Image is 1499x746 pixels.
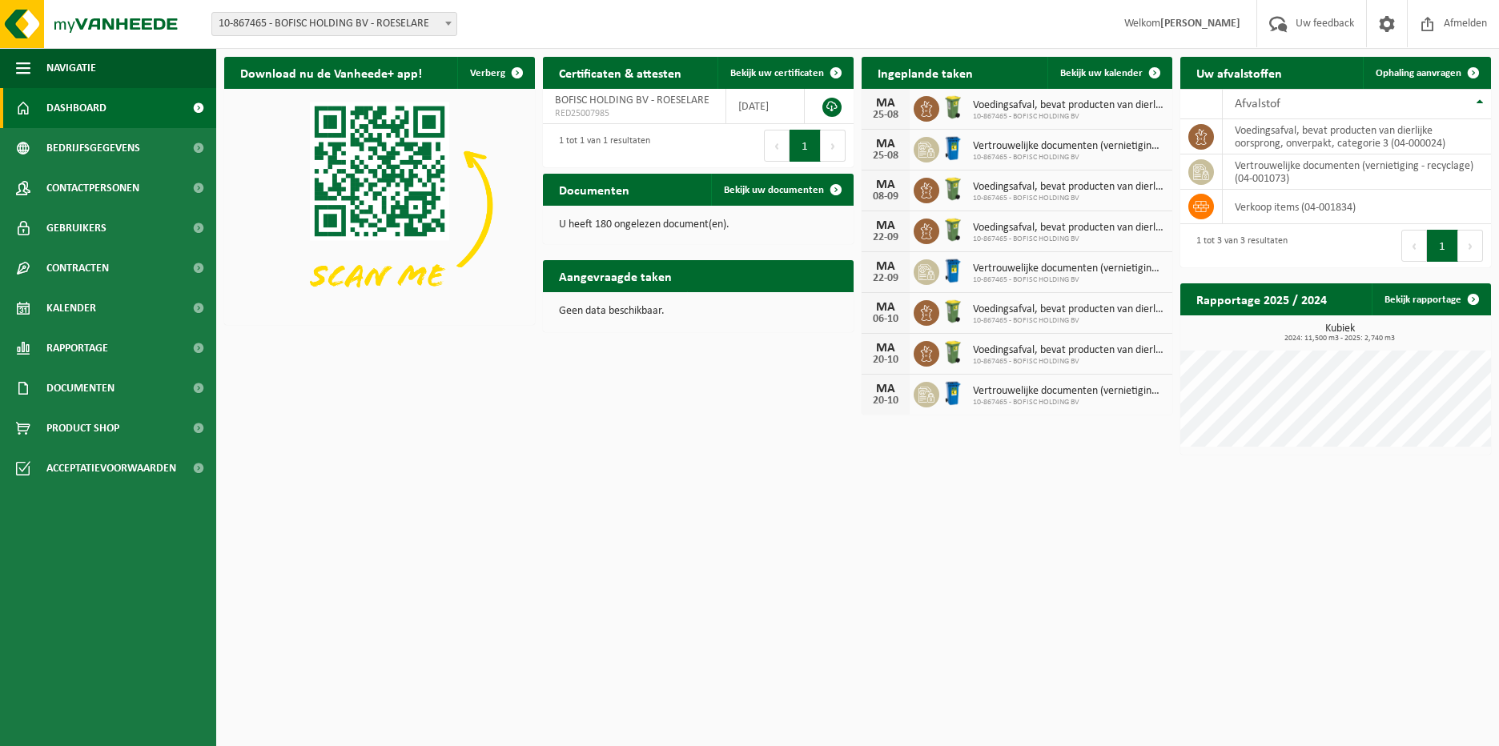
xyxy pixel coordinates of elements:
[870,138,902,150] div: MA
[939,257,967,284] img: WB-0240-HPE-BE-09
[870,232,902,243] div: 22-09
[1180,57,1298,88] h2: Uw afvalstoffen
[870,150,902,162] div: 25-08
[870,383,902,395] div: MA
[46,368,115,408] span: Documenten
[555,107,713,120] span: RED25007985
[211,12,457,36] span: 10-867465 - BOFISC HOLDING BV - ROESELARE
[870,314,902,325] div: 06-10
[939,379,967,407] img: WB-0240-HPE-BE-09
[46,288,96,328] span: Kalender
[973,385,1164,398] span: Vertrouwelijke documenten (vernietiging - recyclage)
[939,94,967,121] img: WB-0140-HPE-GN-50
[559,219,838,231] p: U heeft 180 ongelezen document(en).
[939,134,967,162] img: WB-0240-HPE-BE-09
[46,48,96,88] span: Navigatie
[726,89,806,124] td: [DATE]
[790,130,821,162] button: 1
[870,110,902,121] div: 25-08
[1401,230,1427,262] button: Previous
[224,89,535,322] img: Download de VHEPlus App
[46,208,106,248] span: Gebruikers
[939,339,967,366] img: WB-0140-HPE-GN-50
[1235,98,1280,110] span: Afvalstof
[973,235,1164,244] span: 10-867465 - BOFISC HOLDING BV
[224,57,438,88] h2: Download nu de Vanheede+ app!
[973,99,1164,112] span: Voedingsafval, bevat producten van dierlijke oorsprong, onverpakt, categorie 3
[764,130,790,162] button: Previous
[717,57,852,89] a: Bekijk uw certificaten
[724,185,824,195] span: Bekijk uw documenten
[1188,335,1491,343] span: 2024: 11,500 m3 - 2025: 2,740 m3
[46,248,109,288] span: Contracten
[1223,119,1491,154] td: voedingsafval, bevat producten van dierlijke oorsprong, onverpakt, categorie 3 (04-000024)
[870,191,902,203] div: 08-09
[821,130,846,162] button: Next
[1188,323,1491,343] h3: Kubiek
[939,175,967,203] img: WB-0140-HPE-GN-50
[973,140,1164,153] span: Vertrouwelijke documenten (vernietiging - recyclage)
[1427,230,1458,262] button: 1
[543,57,697,88] h2: Certificaten & attesten
[973,344,1164,357] span: Voedingsafval, bevat producten van dierlijke oorsprong, onverpakt, categorie 3
[973,303,1164,316] span: Voedingsafval, bevat producten van dierlijke oorsprong, onverpakt, categorie 3
[870,260,902,273] div: MA
[870,355,902,366] div: 20-10
[1458,230,1483,262] button: Next
[973,112,1164,122] span: 10-867465 - BOFISC HOLDING BV
[1223,190,1491,224] td: verkoop items (04-001834)
[46,328,108,368] span: Rapportage
[1047,57,1171,89] a: Bekijk uw kalender
[973,181,1164,194] span: Voedingsafval, bevat producten van dierlijke oorsprong, onverpakt, categorie 3
[870,178,902,191] div: MA
[1372,283,1489,315] a: Bekijk rapportage
[46,168,139,208] span: Contactpersonen
[543,260,688,291] h2: Aangevraagde taken
[870,342,902,355] div: MA
[46,88,106,128] span: Dashboard
[973,316,1164,326] span: 10-867465 - BOFISC HOLDING BV
[543,174,645,205] h2: Documenten
[1060,68,1143,78] span: Bekijk uw kalender
[551,128,650,163] div: 1 tot 1 van 1 resultaten
[870,301,902,314] div: MA
[1363,57,1489,89] a: Ophaling aanvragen
[1376,68,1461,78] span: Ophaling aanvragen
[559,306,838,317] p: Geen data beschikbaar.
[1188,228,1288,263] div: 1 tot 3 van 3 resultaten
[470,68,505,78] span: Verberg
[46,408,119,448] span: Product Shop
[973,194,1164,203] span: 10-867465 - BOFISC HOLDING BV
[973,275,1164,285] span: 10-867465 - BOFISC HOLDING BV
[1180,283,1343,315] h2: Rapportage 2025 / 2024
[870,273,902,284] div: 22-09
[711,174,852,206] a: Bekijk uw documenten
[973,222,1164,235] span: Voedingsafval, bevat producten van dierlijke oorsprong, onverpakt, categorie 3
[973,357,1164,367] span: 10-867465 - BOFISC HOLDING BV
[870,219,902,232] div: MA
[46,448,176,488] span: Acceptatievoorwaarden
[973,263,1164,275] span: Vertrouwelijke documenten (vernietiging - recyclage)
[939,216,967,243] img: WB-0140-HPE-GN-50
[457,57,533,89] button: Verberg
[870,97,902,110] div: MA
[870,395,902,407] div: 20-10
[1223,154,1491,190] td: vertrouwelijke documenten (vernietiging - recyclage) (04-001073)
[555,94,709,106] span: BOFISC HOLDING BV - ROESELARE
[939,298,967,325] img: WB-0140-HPE-GN-50
[730,68,824,78] span: Bekijk uw certificaten
[212,13,456,35] span: 10-867465 - BOFISC HOLDING BV - ROESELARE
[46,128,140,168] span: Bedrijfsgegevens
[1160,18,1240,30] strong: [PERSON_NAME]
[973,153,1164,162] span: 10-867465 - BOFISC HOLDING BV
[973,398,1164,407] span: 10-867465 - BOFISC HOLDING BV
[862,57,989,88] h2: Ingeplande taken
